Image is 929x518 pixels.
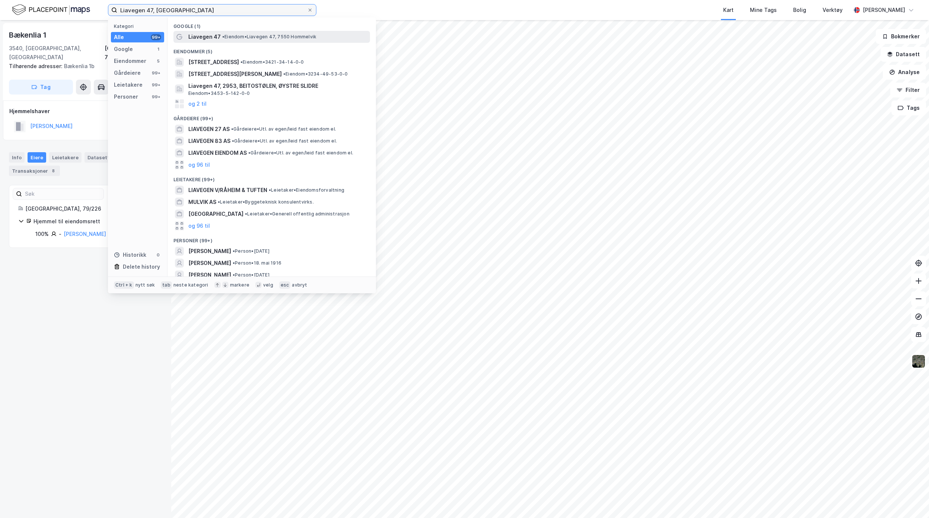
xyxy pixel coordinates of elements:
[151,34,161,40] div: 99+
[151,94,161,100] div: 99+
[12,3,90,16] img: logo.f888ab2527a4732fd821a326f86c7f29.svg
[114,33,124,42] div: Alle
[222,34,316,40] span: Eiendom • Liavegen 47, 7550 Hommelvik
[912,354,926,368] img: 9k=
[231,126,336,132] span: Gårdeiere • Utl. av egen/leid fast eiendom el.
[155,252,161,258] div: 0
[167,17,376,31] div: Google (1)
[876,29,926,44] button: Bokmerker
[188,32,221,41] span: Liavegen 47
[135,282,155,288] div: nytt søk
[22,188,103,199] input: Søk
[114,250,146,259] div: Historikk
[155,46,161,52] div: 1
[218,199,220,205] span: •
[9,63,64,69] span: Tilhørende adresser:
[188,271,231,279] span: [PERSON_NAME]
[233,272,235,278] span: •
[114,23,164,29] div: Kategori
[35,230,49,239] div: 100%
[233,260,281,266] span: Person • 18. mai 1916
[151,70,161,76] div: 99+
[863,6,905,15] div: [PERSON_NAME]
[117,4,307,16] input: Søk på adresse, matrikkel, gårdeiere, leietakere eller personer
[188,125,230,134] span: LIAVEGEN 27 AS
[167,43,376,56] div: Eiendommer (5)
[155,58,161,64] div: 5
[269,187,271,193] span: •
[84,152,112,163] div: Datasett
[9,152,25,163] div: Info
[233,260,235,266] span: •
[123,262,160,271] div: Delete history
[151,82,161,88] div: 99+
[232,138,234,144] span: •
[59,230,61,239] div: -
[233,272,269,278] span: Person • [DATE]
[240,59,243,65] span: •
[188,137,230,146] span: LIAVEGEN 83 AS
[248,150,353,156] span: Gårdeiere • Utl. av egen/leid fast eiendom el.
[188,58,239,67] span: [STREET_ADDRESS]
[188,81,367,90] span: Liavegen 47, 2953, BEITOSTØLEN, ØYSTRE SLIDRE
[9,29,48,41] div: Bækenlia 1
[114,45,133,54] div: Google
[9,80,73,95] button: Tag
[9,44,105,62] div: 3540, [GEOGRAPHIC_DATA], [GEOGRAPHIC_DATA]
[9,166,60,176] div: Transaksjoner
[233,248,269,254] span: Person • [DATE]
[240,59,304,65] span: Eiendom • 3421-34-14-0-0
[188,186,267,195] span: LIAVEGEN V/RÅHEIM & TUFTEN
[105,44,162,62] div: [GEOGRAPHIC_DATA], 79/226
[114,68,141,77] div: Gårdeiere
[248,150,250,156] span: •
[218,199,314,205] span: Leietaker • Byggeteknisk konsulentvirks.
[263,282,273,288] div: velg
[188,259,231,268] span: [PERSON_NAME]
[114,92,138,101] div: Personer
[188,210,243,218] span: [GEOGRAPHIC_DATA]
[890,83,926,97] button: Filter
[114,80,143,89] div: Leietakere
[49,152,82,163] div: Leietakere
[883,65,926,80] button: Analyse
[161,281,172,289] div: tab
[33,217,153,226] div: Hjemmel til eiendomsrett
[245,211,247,217] span: •
[823,6,843,15] div: Verktøy
[230,282,249,288] div: markere
[793,6,806,15] div: Bolig
[188,148,247,157] span: LIAVEGEN EIENDOM AS
[173,282,208,288] div: neste kategori
[279,281,291,289] div: esc
[233,248,235,254] span: •
[9,62,156,71] div: Bækenlia 1b
[188,160,210,169] button: og 96 til
[188,70,282,79] span: [STREET_ADDRESS][PERSON_NAME]
[25,204,153,213] div: [GEOGRAPHIC_DATA], 79/226
[28,152,46,163] div: Eiere
[892,482,929,518] iframe: Chat Widget
[114,281,134,289] div: Ctrl + k
[167,232,376,245] div: Personer (99+)
[232,138,337,144] span: Gårdeiere • Utl. av egen/leid fast eiendom el.
[750,6,777,15] div: Mine Tags
[891,100,926,115] button: Tags
[723,6,734,15] div: Kart
[283,71,285,77] span: •
[892,482,929,518] div: Kontrollprogram for chat
[114,57,146,65] div: Eiendommer
[188,247,231,256] span: [PERSON_NAME]
[167,171,376,184] div: Leietakere (99+)
[188,221,210,230] button: og 96 til
[245,211,349,217] span: Leietaker • Generell offentlig administrasjon
[50,167,57,175] div: 8
[231,126,233,132] span: •
[292,282,307,288] div: avbryt
[188,198,216,207] span: MULVIK AS
[64,231,106,237] a: [PERSON_NAME]
[188,99,207,108] button: og 2 til
[9,107,162,116] div: Hjemmelshaver
[167,110,376,123] div: Gårdeiere (99+)
[283,71,348,77] span: Eiendom • 3234-49-53-0-0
